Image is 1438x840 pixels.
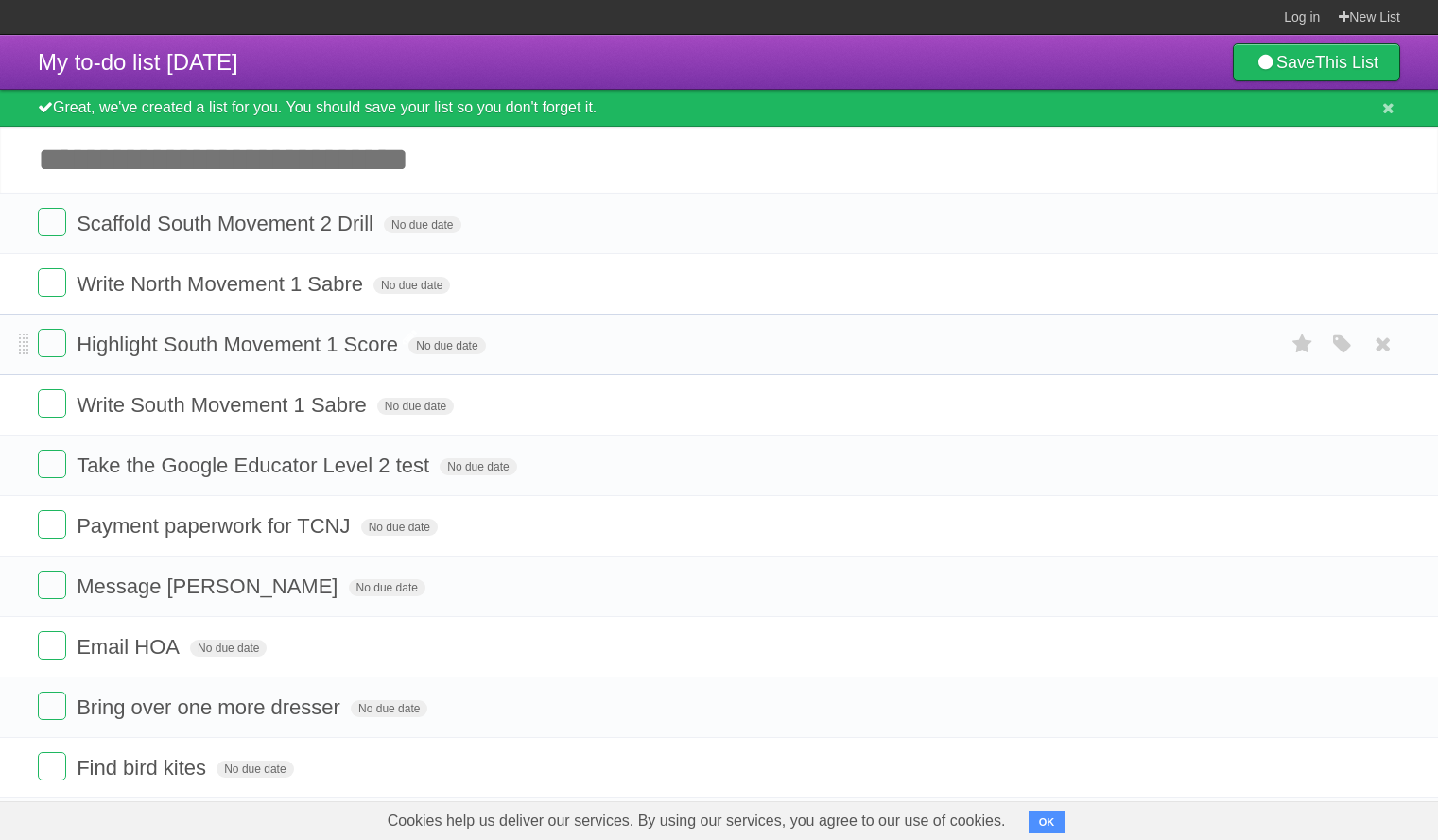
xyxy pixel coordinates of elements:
span: Email HOA [77,635,184,659]
label: Done [38,329,66,357]
label: Done [38,389,66,418]
label: Done [38,450,66,478]
span: No due date [361,519,438,536]
label: Done [38,752,66,780]
span: No due date [349,579,425,596]
a: SaveThis List [1233,43,1400,81]
span: No due date [217,761,293,778]
label: Done [38,631,66,660]
label: Star task [1285,329,1321,360]
label: Done [38,208,66,236]
span: No due date [377,398,454,415]
span: No due date [373,277,450,294]
span: Write South Movement 1 Sabre [77,393,372,417]
label: Done [38,571,66,599]
span: Message [PERSON_NAME] [77,574,342,598]
span: No due date [190,640,267,657]
label: Done [38,268,66,297]
label: Done [38,692,66,720]
span: No due date [440,458,516,475]
span: No due date [384,216,460,233]
span: No due date [408,337,485,354]
span: Highlight South Movement 1 Score [77,333,403,356]
span: Bring over one more dresser [77,695,345,719]
span: Take the Google Educator Level 2 test [77,454,434,477]
span: Cookies help us deliver our services. By using our services, you agree to our use of cookies. [369,802,1025,840]
span: No due date [351,700,427,717]
b: This List [1315,53,1378,72]
span: Write North Movement 1 Sabre [77,272,368,296]
span: My to-do list [DATE] [38,49,238,75]
span: Scaffold South Movement 2 Drill [77,212,378,235]
span: Payment paperwork for TCNJ [77,514,355,538]
button: OK [1029,811,1066,833]
span: Find bird kites [77,756,211,780]
label: Done [38,510,66,539]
